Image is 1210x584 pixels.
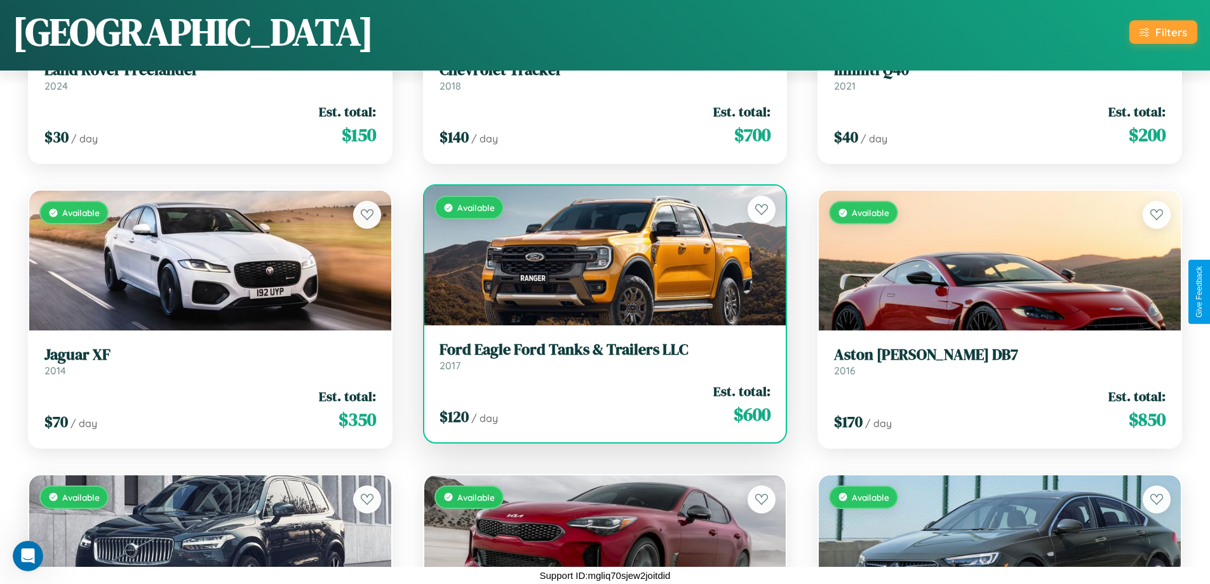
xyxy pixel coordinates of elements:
[339,407,376,432] span: $ 350
[1195,266,1204,318] div: Give Feedback
[861,132,887,145] span: / day
[1108,102,1166,121] span: Est. total:
[457,492,495,503] span: Available
[440,61,771,92] a: Chevrolet Tracker2018
[834,126,858,147] span: $ 40
[834,346,1166,364] h3: Aston [PERSON_NAME] DB7
[44,364,66,377] span: 2014
[44,79,68,92] span: 2024
[440,359,460,372] span: 2017
[1108,387,1166,405] span: Est. total:
[734,402,770,427] span: $ 600
[852,492,889,503] span: Available
[852,207,889,218] span: Available
[319,387,376,405] span: Est. total:
[342,122,376,147] span: $ 150
[865,417,892,430] span: / day
[1155,25,1187,39] div: Filters
[457,202,495,213] span: Available
[440,406,469,427] span: $ 120
[713,102,770,121] span: Est. total:
[440,341,771,359] h3: Ford Eagle Ford Tanks & Trailers LLC
[834,364,856,377] span: 2016
[834,61,1166,79] h3: Infiniti Q40
[540,567,671,584] p: Support ID: mgliq70sjew2joitdid
[44,346,376,364] h3: Jaguar XF
[44,61,376,79] h3: Land Rover Freelander
[713,382,770,400] span: Est. total:
[834,79,856,92] span: 2021
[1129,20,1197,44] button: Filters
[834,61,1166,92] a: Infiniti Q402021
[44,126,69,147] span: $ 30
[734,122,770,147] span: $ 700
[440,61,771,79] h3: Chevrolet Tracker
[44,346,376,377] a: Jaguar XF2014
[71,132,98,145] span: / day
[13,6,373,58] h1: [GEOGRAPHIC_DATA]
[471,412,498,424] span: / day
[13,541,43,571] iframe: Intercom live chat
[62,207,100,218] span: Available
[62,492,100,503] span: Available
[1129,407,1166,432] span: $ 850
[44,61,376,92] a: Land Rover Freelander2024
[834,346,1166,377] a: Aston [PERSON_NAME] DB72016
[440,126,469,147] span: $ 140
[440,341,771,372] a: Ford Eagle Ford Tanks & Trailers LLC2017
[71,417,97,430] span: / day
[319,102,376,121] span: Est. total:
[1129,122,1166,147] span: $ 200
[471,132,498,145] span: / day
[44,411,68,432] span: $ 70
[440,79,461,92] span: 2018
[834,411,863,432] span: $ 170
